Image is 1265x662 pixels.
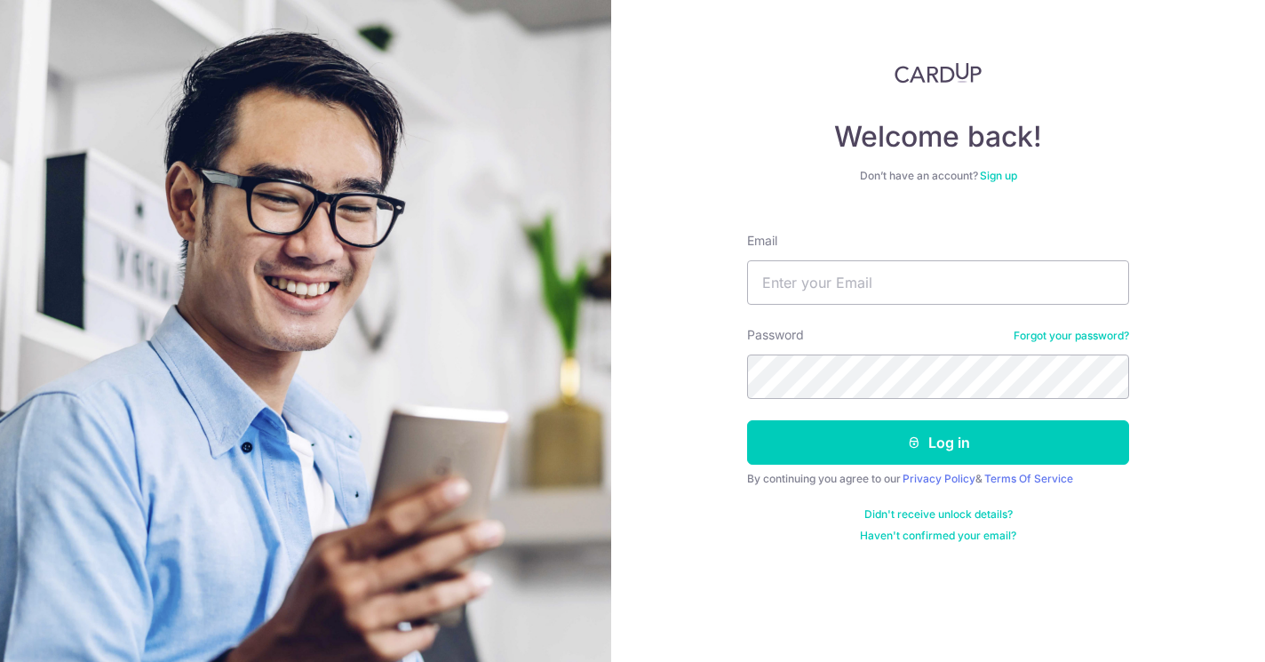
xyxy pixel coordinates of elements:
[980,169,1017,182] a: Sign up
[747,472,1129,486] div: By continuing you agree to our &
[747,326,804,344] label: Password
[984,472,1073,485] a: Terms Of Service
[903,472,975,485] a: Privacy Policy
[895,62,982,84] img: CardUp Logo
[1014,329,1129,343] a: Forgot your password?
[860,529,1016,543] a: Haven't confirmed your email?
[747,169,1129,183] div: Don’t have an account?
[747,119,1129,155] h4: Welcome back!
[747,420,1129,465] button: Log in
[864,507,1013,522] a: Didn't receive unlock details?
[747,232,777,250] label: Email
[747,260,1129,305] input: Enter your Email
